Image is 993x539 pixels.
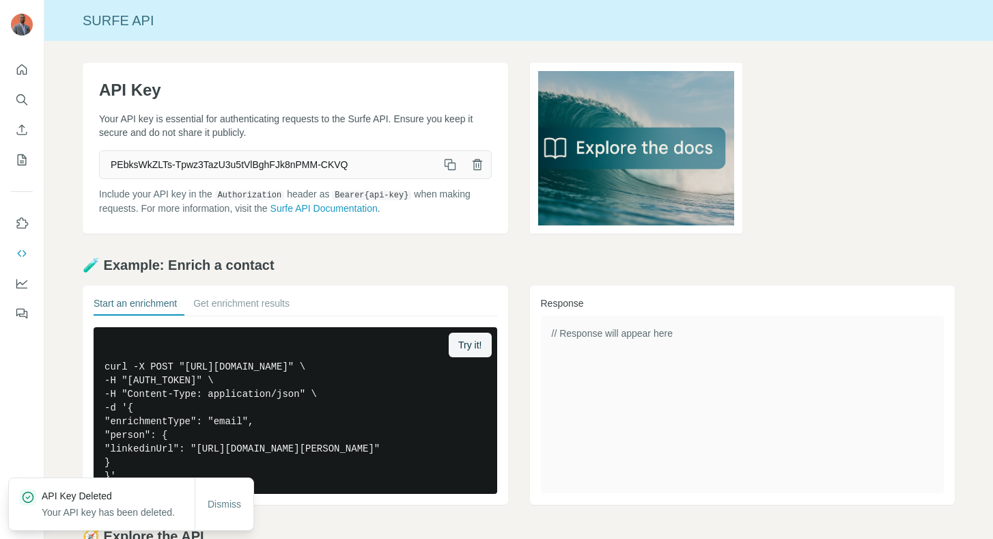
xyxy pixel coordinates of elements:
span: Dismiss [208,497,241,511]
button: Get enrichment results [193,296,290,316]
code: Authorization [215,191,285,200]
button: Start an enrichment [94,296,177,316]
h3: Response [541,296,945,310]
button: Enrich CSV [11,118,33,142]
span: PEbksWkZLTs-Tpwz3TazU3u5tVlBghFJk8nPMM-CKVQ [100,152,436,177]
span: Try it! [458,338,481,352]
button: Use Surfe on LinkedIn [11,211,33,236]
a: Surfe API Documentation [270,203,378,214]
button: Search [11,87,33,112]
div: Surfe API [44,11,993,30]
h1: API Key [99,79,492,101]
p: Your API key has been deleted. [42,506,186,519]
p: API Key Deleted [42,489,186,503]
button: Try it! [449,333,491,357]
code: Bearer {api-key} [332,191,411,200]
button: My lists [11,148,33,172]
span: // Response will appear here [552,328,673,339]
pre: curl -X POST "[URL][DOMAIN_NAME]" \ -H "[AUTH_TOKEN]" \ -H "Content-Type: application/json" \ -d ... [94,327,497,494]
h2: 🧪 Example: Enrich a contact [83,255,955,275]
img: Avatar [11,14,33,36]
button: Use Surfe API [11,241,33,266]
p: Your API key is essential for authenticating requests to the Surfe API. Ensure you keep it secure... [99,112,492,139]
button: Feedback [11,301,33,326]
button: Dashboard [11,271,33,296]
button: Quick start [11,57,33,82]
button: Dismiss [198,492,251,516]
p: Include your API key in the header as when making requests. For more information, visit the . [99,187,492,215]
